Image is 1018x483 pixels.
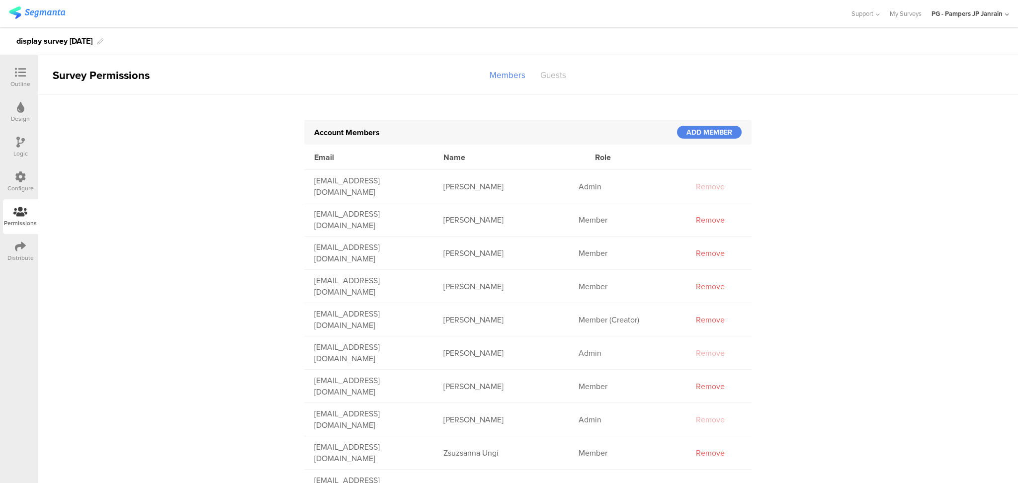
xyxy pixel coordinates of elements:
div: Permissions [4,219,37,228]
div: Configure [7,184,34,193]
div: Remove [685,214,735,226]
div: Guests [533,67,574,84]
div: Role [585,152,702,163]
div: Members [482,67,533,84]
div: aliaksandrava.aa@pg.com [304,208,433,231]
div: shah.a.12@pg.com [304,241,433,264]
div: Member [569,247,685,259]
div: ADD MEMBER [677,126,742,139]
div: [PERSON_NAME] [433,314,569,325]
div: ungi.zu@pg.com [304,441,433,464]
span: Support [851,9,873,18]
div: Zsuzsanna Ungi [433,447,569,459]
div: Remove [685,381,735,392]
div: Remove [685,247,735,259]
div: gick.s.1@pg.com [304,375,433,398]
div: Outline [10,80,30,88]
div: cardosoteixeiral.c@pg.com [304,341,433,364]
div: [PERSON_NAME] [433,247,569,259]
div: Logic [13,149,28,158]
div: display survey [DATE] [16,33,92,49]
div: piotrowska.j.2@pg.com [304,275,433,298]
div: ichikawa.k.2@pg.com [304,175,433,198]
div: [PERSON_NAME] [433,181,569,192]
div: saito.s.2@pg.com [304,308,433,331]
div: [PERSON_NAME] [433,414,569,425]
div: [PERSON_NAME] [433,214,569,226]
div: raghunath.s@pg.com [304,408,433,431]
div: Remove [685,447,735,459]
div: Name [433,152,585,163]
div: Design [11,114,30,123]
div: Admin [569,414,685,425]
div: Member [569,447,685,459]
div: Email [304,152,433,163]
div: Member (Creator) [569,314,685,325]
div: Survey Permissions [38,67,152,83]
div: Member [569,381,685,392]
div: Admin [569,181,685,192]
div: Remove [685,281,735,292]
div: Member [569,281,685,292]
div: PG - Pampers JP Janrain [932,9,1003,18]
div: Account Members [314,127,677,138]
div: Admin [569,347,685,359]
div: Distribute [7,253,34,262]
div: Member [569,214,685,226]
div: [PERSON_NAME] [433,281,569,292]
div: Remove [685,314,735,325]
div: [PERSON_NAME] [433,347,569,359]
div: [PERSON_NAME] [433,381,569,392]
img: segmanta logo [9,6,65,19]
